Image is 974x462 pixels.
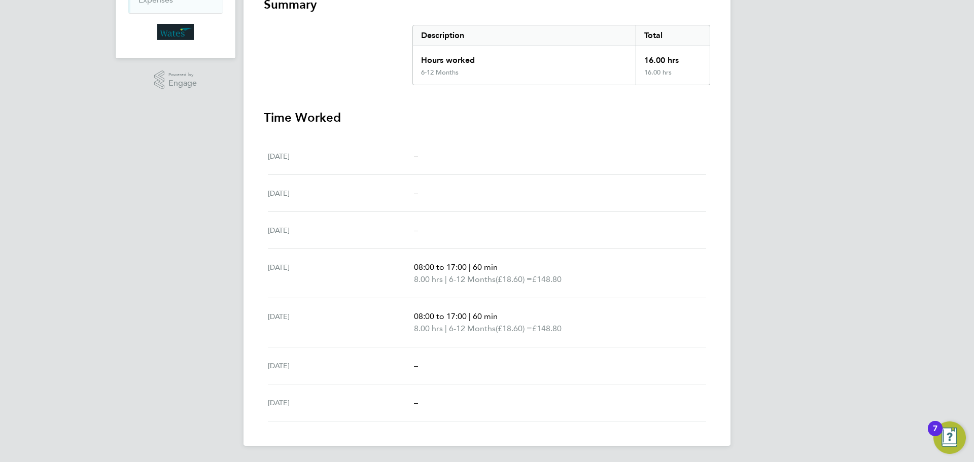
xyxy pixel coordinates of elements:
[414,151,418,161] span: –
[469,262,471,272] span: |
[268,150,414,162] div: [DATE]
[268,310,414,335] div: [DATE]
[268,397,414,409] div: [DATE]
[414,311,467,321] span: 08:00 to 17:00
[168,79,197,88] span: Engage
[445,274,447,284] span: |
[268,224,414,236] div: [DATE]
[933,429,937,442] div: 7
[414,225,418,235] span: –
[473,311,498,321] span: 60 min
[414,274,443,284] span: 8.00 hrs
[449,273,496,286] span: 6-12 Months
[469,311,471,321] span: |
[412,25,710,85] div: Summary
[168,70,197,79] span: Powered by
[496,324,532,333] span: (£18.60) =
[268,261,414,286] div: [DATE]
[264,110,710,126] h3: Time Worked
[154,70,197,90] a: Powered byEngage
[636,25,710,46] div: Total
[933,421,966,454] button: Open Resource Center, 7 new notifications
[268,187,414,199] div: [DATE]
[496,274,532,284] span: (£18.60) =
[473,262,498,272] span: 60 min
[445,324,447,333] span: |
[636,68,710,85] div: 16.00 hrs
[421,68,459,77] div: 6-12 Months
[413,25,636,46] div: Description
[157,24,194,40] img: wates-logo-retina.png
[636,46,710,68] div: 16.00 hrs
[414,324,443,333] span: 8.00 hrs
[449,323,496,335] span: 6-12 Months
[413,46,636,68] div: Hours worked
[128,24,223,40] a: Go to home page
[532,274,562,284] span: £148.80
[532,324,562,333] span: £148.80
[414,361,418,370] span: –
[414,262,467,272] span: 08:00 to 17:00
[268,360,414,372] div: [DATE]
[414,188,418,198] span: –
[414,398,418,407] span: –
